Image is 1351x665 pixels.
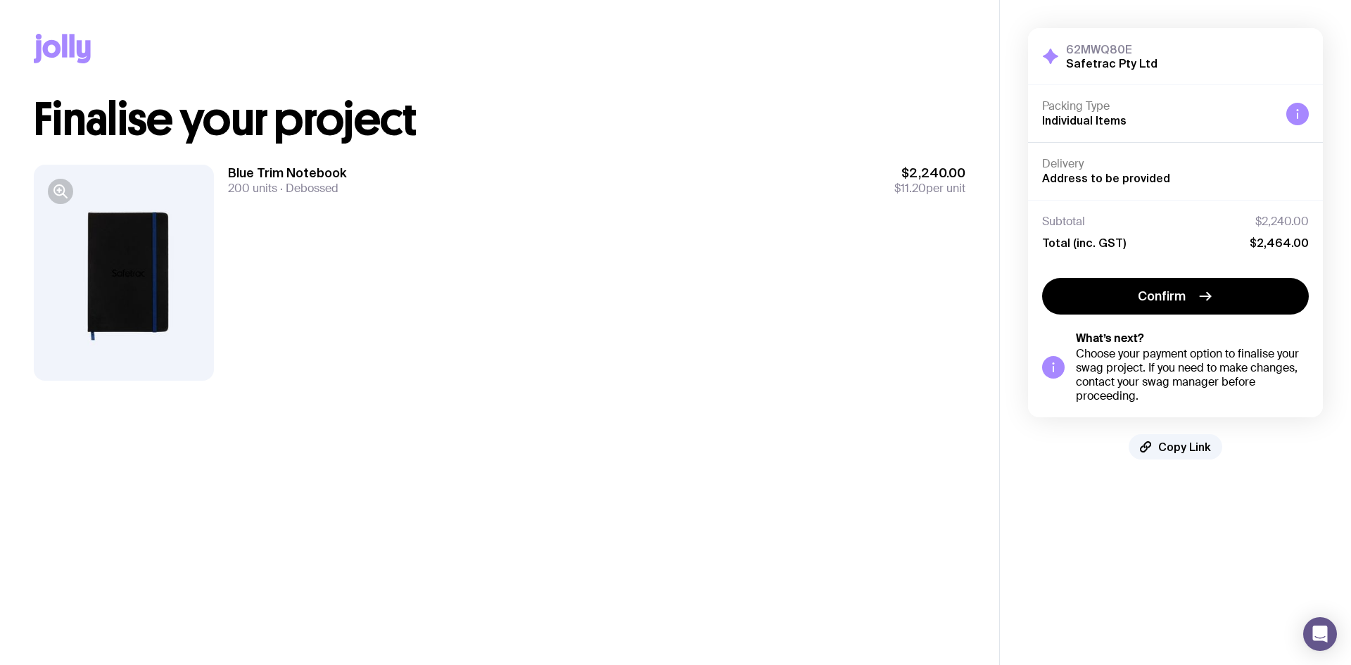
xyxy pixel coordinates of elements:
[1255,215,1309,229] span: $2,240.00
[1042,278,1309,315] button: Confirm
[1042,236,1126,250] span: Total (inc. GST)
[1158,440,1211,454] span: Copy Link
[228,181,277,196] span: 200 units
[1066,42,1157,56] h3: 62MWQ80E
[1042,157,1309,171] h4: Delivery
[894,182,965,196] span: per unit
[1042,172,1170,184] span: Address to be provided
[277,181,338,196] span: Debossed
[894,165,965,182] span: $2,240.00
[34,97,965,142] h1: Finalise your project
[228,165,347,182] h3: Blue Trim Notebook
[1076,347,1309,403] div: Choose your payment option to finalise your swag project. If you need to make changes, contact yo...
[1042,114,1127,127] span: Individual Items
[1066,56,1157,70] h2: Safetrac Pty Ltd
[1042,215,1085,229] span: Subtotal
[1129,434,1222,460] button: Copy Link
[894,181,926,196] span: $11.20
[1303,617,1337,651] div: Open Intercom Messenger
[1250,236,1309,250] span: $2,464.00
[1076,331,1309,346] h5: What’s next?
[1138,288,1186,305] span: Confirm
[1042,99,1275,113] h4: Packing Type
